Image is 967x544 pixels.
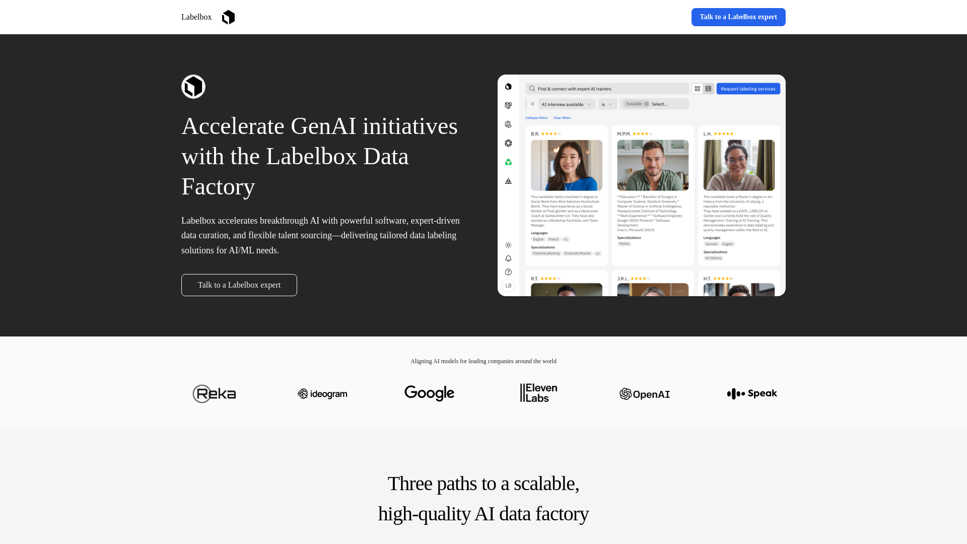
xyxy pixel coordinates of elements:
[181,274,297,296] a: Talk to a Labelbox expert
[410,358,557,365] span: Aligning AI models for leading companies around the world
[339,468,628,529] p: Three paths to a scalable, high-quality AI data factory
[181,214,469,258] p: Labelbox accelerates breakthrough AI with powerful software, expert-driven data curation, and fle...
[692,8,786,26] a: Talk to a Labelbox expert
[181,11,212,23] p: Labelbox
[181,111,469,201] p: Accelerate GenAI initiatives with the Labelbox Data Factory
